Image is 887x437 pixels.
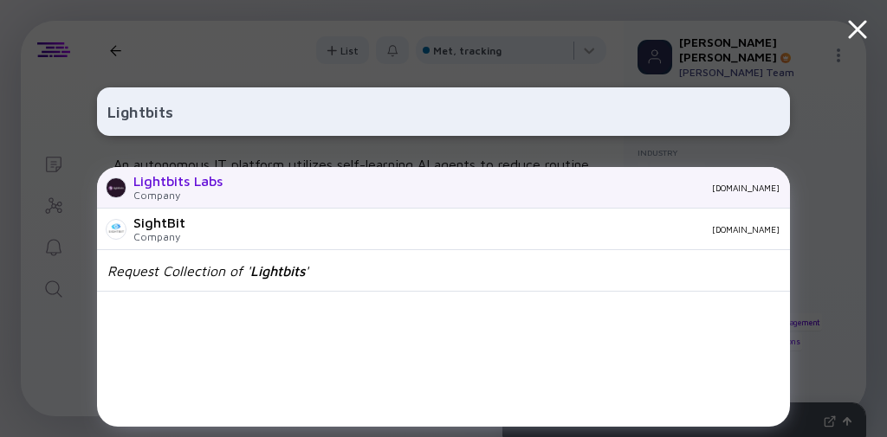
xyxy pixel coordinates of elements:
[107,96,780,127] input: Search Company or Investor...
[133,189,223,202] div: Company
[199,224,780,235] div: [DOMAIN_NAME]
[133,173,223,189] div: Lightbits Labs
[236,183,780,193] div: [DOMAIN_NAME]
[133,215,185,230] div: SightBit
[107,263,308,279] div: Request Collection of ' '
[250,263,305,279] span: Lightbits
[133,230,185,243] div: Company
